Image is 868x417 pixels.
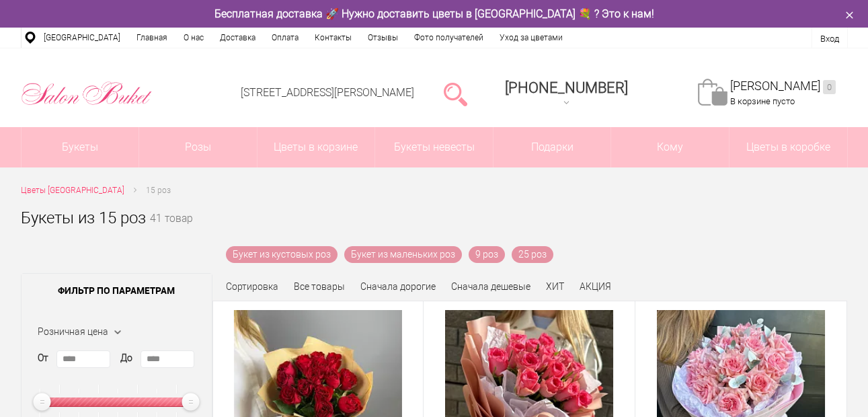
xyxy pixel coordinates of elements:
[360,28,406,48] a: Отзывы
[264,28,307,48] a: Оплата
[451,281,530,292] a: Сначала дешевые
[307,28,360,48] a: Контакты
[512,246,553,263] a: 25 роз
[128,28,175,48] a: Главная
[21,186,124,195] span: Цветы [GEOGRAPHIC_DATA]
[175,28,212,48] a: О нас
[730,96,795,106] span: В корзине пусто
[611,127,729,167] span: Кому
[22,274,212,307] span: Фильтр по параметрам
[469,246,505,263] a: 9 роз
[580,281,611,292] a: АКЦИЯ
[546,281,564,292] a: ХИТ
[139,127,257,167] a: Розы
[294,281,345,292] a: Все товары
[505,79,628,96] span: [PHONE_NUMBER]
[38,326,108,337] span: Розничная цена
[360,281,436,292] a: Сначала дорогие
[150,214,193,246] small: 41 товар
[823,80,836,94] ins: 0
[22,127,139,167] a: Букеты
[729,127,847,167] a: Цветы в коробке
[36,28,128,48] a: [GEOGRAPHIC_DATA]
[226,281,278,292] span: Сортировка
[21,79,153,108] img: Цветы Нижний Новгород
[146,186,171,195] span: 15 роз
[406,28,491,48] a: Фото получателей
[11,7,858,21] div: Бесплатная доставка 🚀 Нужно доставить цветы в [GEOGRAPHIC_DATA] 💐 ? Это к нам!
[38,351,48,365] label: От
[820,34,839,44] a: Вход
[730,79,836,94] a: [PERSON_NAME]
[226,246,338,263] a: Букет из кустовых роз
[21,206,146,230] h1: Букеты из 15 роз
[212,28,264,48] a: Доставка
[21,184,124,198] a: Цветы [GEOGRAPHIC_DATA]
[375,127,493,167] a: Букеты невесты
[120,351,132,365] label: До
[258,127,375,167] a: Цветы в корзине
[497,75,636,113] a: [PHONE_NUMBER]
[494,127,611,167] a: Подарки
[344,246,462,263] a: Букет из маленьких роз
[241,86,414,99] a: [STREET_ADDRESS][PERSON_NAME]
[491,28,571,48] a: Уход за цветами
